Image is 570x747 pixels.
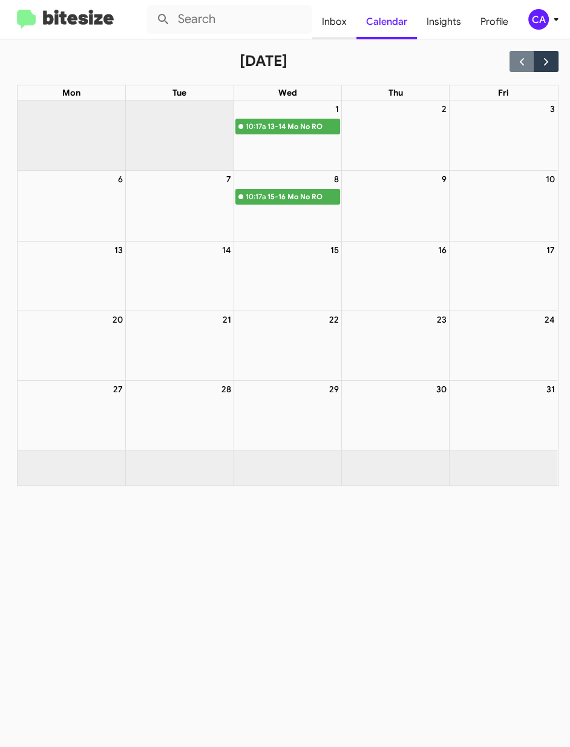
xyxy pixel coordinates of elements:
[328,242,341,258] a: October 15, 2025
[18,311,125,381] td: October 20, 2025
[436,242,449,258] a: October 16, 2025
[126,311,234,381] td: October 21, 2025
[439,171,449,188] a: October 9, 2025
[548,100,557,117] a: October 3, 2025
[234,311,341,381] td: October 22, 2025
[220,242,234,258] a: October 14, 2025
[341,381,449,450] td: October 30, 2025
[112,242,125,258] a: October 13, 2025
[496,85,511,100] a: Friday
[126,242,234,311] td: October 14, 2025
[471,4,518,39] a: Profile
[246,120,266,133] div: 10:17a
[126,171,234,242] td: October 7, 2025
[18,381,125,450] td: October 27, 2025
[111,381,125,398] a: October 27, 2025
[240,51,287,71] h2: [DATE]
[450,381,557,450] td: October 31, 2025
[434,311,449,328] a: October 23, 2025
[234,100,341,171] td: October 1, 2025
[528,9,549,30] div: CA
[327,311,341,328] a: October 22, 2025
[341,242,449,311] td: October 16, 2025
[234,381,341,450] td: October 29, 2025
[450,100,557,171] td: October 3, 2025
[327,381,341,398] a: October 29, 2025
[332,171,341,188] a: October 8, 2025
[18,171,125,242] td: October 6, 2025
[542,311,557,328] a: October 24, 2025
[356,4,417,39] a: Calendar
[60,85,83,100] a: Monday
[110,311,125,328] a: October 20, 2025
[234,171,341,242] td: October 8, 2025
[341,171,449,242] td: October 9, 2025
[434,381,449,398] a: October 30, 2025
[224,171,234,188] a: October 7, 2025
[450,171,557,242] td: October 10, 2025
[417,4,471,39] a: Insights
[18,242,125,311] td: October 13, 2025
[267,191,339,203] div: 15-16 Mo No RO
[312,4,356,39] a: Inbox
[439,100,449,117] a: October 2, 2025
[170,85,189,100] a: Tuesday
[509,51,534,72] button: Previous month
[450,311,557,381] td: October 24, 2025
[534,51,559,72] button: Next month
[341,100,449,171] td: October 2, 2025
[220,311,234,328] a: October 21, 2025
[544,242,557,258] a: October 17, 2025
[246,191,266,203] div: 10:17a
[543,171,557,188] a: October 10, 2025
[126,381,234,450] td: October 28, 2025
[234,242,341,311] td: October 15, 2025
[333,100,341,117] a: October 1, 2025
[219,381,234,398] a: October 28, 2025
[116,171,125,188] a: October 6, 2025
[276,85,300,100] a: Wednesday
[267,120,339,133] div: 13-14 Mo No RO
[544,381,557,398] a: October 31, 2025
[341,311,449,381] td: October 23, 2025
[146,5,312,34] input: Search
[518,9,557,30] button: CA
[450,242,557,311] td: October 17, 2025
[386,85,405,100] a: Thursday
